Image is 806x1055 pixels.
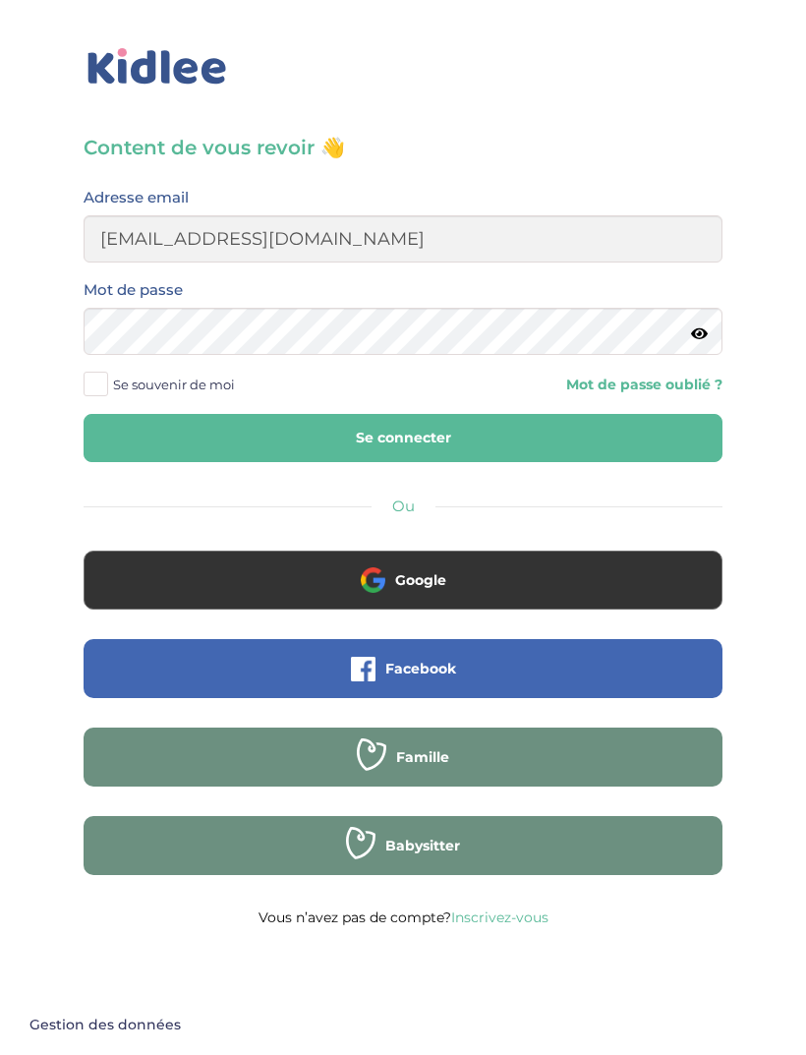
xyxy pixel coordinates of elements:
[396,747,449,767] span: Famille
[84,185,189,210] label: Adresse email
[84,134,722,161] h3: Content de vous revoir 👋
[84,551,722,610] button: Google
[392,497,415,515] span: Ou
[84,277,183,303] label: Mot de passe
[84,414,722,462] button: Se connecter
[84,816,722,875] button: Babysitter
[84,215,722,263] input: Email
[84,44,231,89] img: logo_kidlee_bleu
[84,673,722,691] a: Facebook
[566,376,722,394] a: Mot de passe oublié ?
[395,570,446,590] span: Google
[113,372,235,397] span: Se souvenir de moi
[361,567,385,592] img: google.png
[84,905,722,930] p: Vous n’avez pas de compte?
[385,659,456,678] span: Facebook
[29,1017,181,1034] span: Gestion des données
[351,657,375,681] img: facebook.png
[385,836,460,855] span: Babysitter
[84,639,722,698] button: Facebook
[84,850,722,868] a: Babysitter
[84,728,722,787] button: Famille
[84,761,722,780] a: Famille
[18,1005,193,1046] button: Gestion des données
[84,584,722,603] a: Google
[451,908,548,926] a: Inscrivez-vous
